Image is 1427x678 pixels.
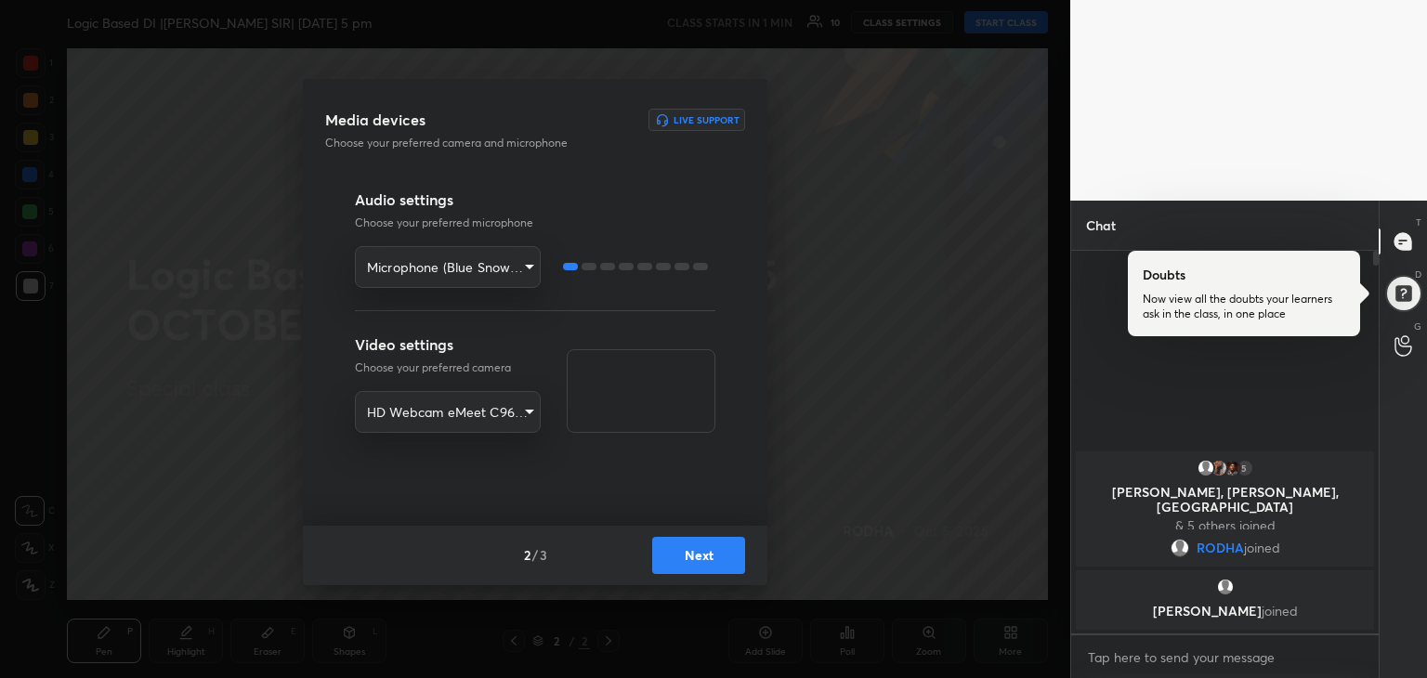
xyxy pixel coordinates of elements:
[1197,541,1244,555] span: RODHA
[1414,319,1421,333] p: G
[355,333,541,356] h3: Video settings
[1071,201,1131,250] p: Chat
[1197,459,1215,477] img: default.png
[540,545,547,565] h4: 3
[1171,539,1189,557] img: default.png
[355,359,541,376] p: Choose your preferred camera
[652,537,745,574] button: Next
[524,545,530,565] h4: 2
[1262,602,1298,619] span: joined
[1087,604,1363,619] p: [PERSON_NAME]
[355,391,541,433] div: Microphone (Blue Snowball ) (0d8c:0005)
[1244,541,1280,555] span: joined
[1071,448,1379,633] div: grid
[1087,485,1363,515] p: [PERSON_NAME], [PERSON_NAME], [GEOGRAPHIC_DATA]
[1415,267,1421,281] p: D
[355,189,715,211] h3: Audio settings
[355,246,541,288] div: Microphone (Blue Snowball ) (0d8c:0005)
[1087,518,1363,533] p: & 5 others joined
[1210,459,1228,477] img: thumbnail.jpg
[1223,459,1241,477] img: thumbnail.jpg
[355,215,715,231] p: Choose your preferred microphone
[674,115,740,124] h6: Live Support
[1216,578,1235,596] img: default.png
[325,109,425,131] h3: Media devices
[1236,459,1254,477] div: 5
[532,545,538,565] h4: /
[1416,215,1421,229] p: T
[325,135,626,151] p: Choose your preferred camera and microphone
